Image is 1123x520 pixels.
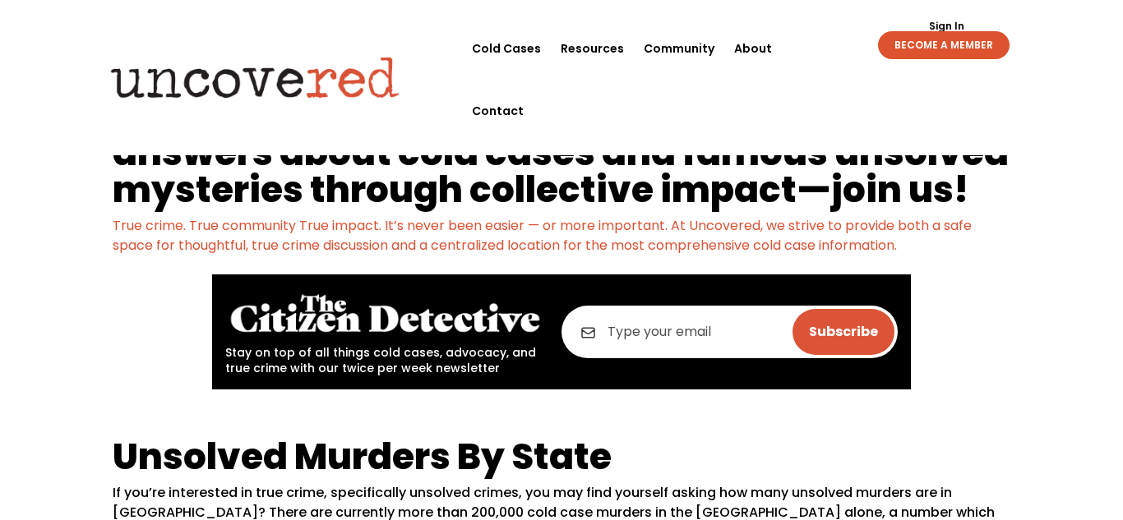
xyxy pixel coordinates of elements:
a: Cold Cases [472,17,541,80]
a: About [734,17,772,80]
input: Type your email [561,306,898,358]
h1: Unsolved Murders By State [113,438,1011,483]
h1: We’re building a platform to help uncover answers about cold cases and famous unsolved mysteries ... [113,97,1011,216]
a: True crime. True community True impact. It’s never been easier — or more important. At Uncovered,... [113,216,972,255]
div: Stay on top of all things cold cases, advocacy, and true crime with our twice per week newsletter [225,288,545,376]
a: Resources [561,17,624,80]
img: The Citizen Detective [225,288,545,341]
a: Community [644,17,714,80]
a: BECOME A MEMBER [878,31,1010,59]
a: —join us! [797,164,968,214]
input: Subscribe [793,309,894,355]
a: Contact [472,80,524,142]
img: Uncovered logo [97,45,414,109]
a: Sign In [920,21,973,31]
